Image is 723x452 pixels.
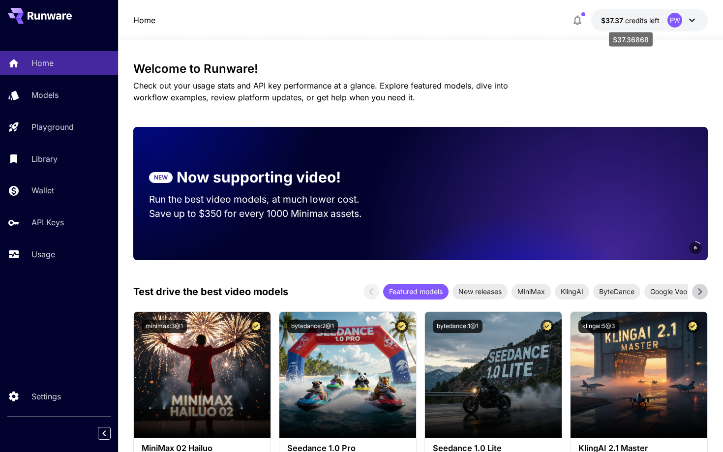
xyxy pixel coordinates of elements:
p: Test drive the best video models [133,284,288,299]
p: Playground [31,121,74,133]
button: Collapse sidebar [98,427,111,440]
button: Certified Model – Vetted for best performance and includes a commercial license. [686,320,699,333]
p: Settings [31,391,61,402]
button: bytedance:1@1 [433,320,482,333]
span: 6 [694,244,697,251]
p: Home [31,57,54,69]
p: API Keys [31,216,64,228]
span: MiniMax [512,286,551,297]
button: Certified Model – Vetted for best performance and includes a commercial license. [395,320,408,333]
button: bytedance:2@1 [287,320,338,333]
p: Save up to $350 for every 1000 Minimax assets. [149,207,378,221]
img: alt [425,312,562,438]
p: Library [31,153,58,165]
span: Google Veo [644,286,693,297]
div: Featured models [383,284,449,300]
button: klingai:5@3 [578,320,619,333]
div: Google Veo [644,284,693,300]
p: Usage [31,248,55,260]
h3: Welcome to Runware! [133,62,708,76]
span: Featured models [383,286,449,297]
button: Certified Model – Vetted for best performance and includes a commercial license. [249,320,263,333]
div: New releases [452,284,508,300]
button: $37.36868PW [591,9,708,31]
button: minimax:3@1 [142,320,187,333]
span: Check out your usage stats and API key performance at a glance. Explore featured models, dive int... [133,81,508,102]
span: KlingAI [555,286,589,297]
span: credits left [625,16,660,25]
div: ByteDance [593,284,640,300]
div: $37.36868 [601,15,660,26]
span: ByteDance [593,286,640,297]
img: alt [279,312,416,438]
span: $37.37 [601,16,625,25]
span: New releases [452,286,508,297]
p: NEW [154,173,168,182]
div: PW [667,13,682,28]
div: KlingAI [555,284,589,300]
div: MiniMax [512,284,551,300]
div: Collapse sidebar [105,424,118,442]
img: alt [134,312,271,438]
div: $37.36868 [609,32,653,47]
p: Wallet [31,184,54,196]
a: Home [133,14,155,26]
p: Run the best video models, at much lower cost. [149,192,378,207]
p: Now supporting video! [177,166,341,188]
img: alt [571,312,707,438]
nav: breadcrumb [133,14,155,26]
button: Certified Model – Vetted for best performance and includes a commercial license. [541,320,554,333]
p: Models [31,89,59,101]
